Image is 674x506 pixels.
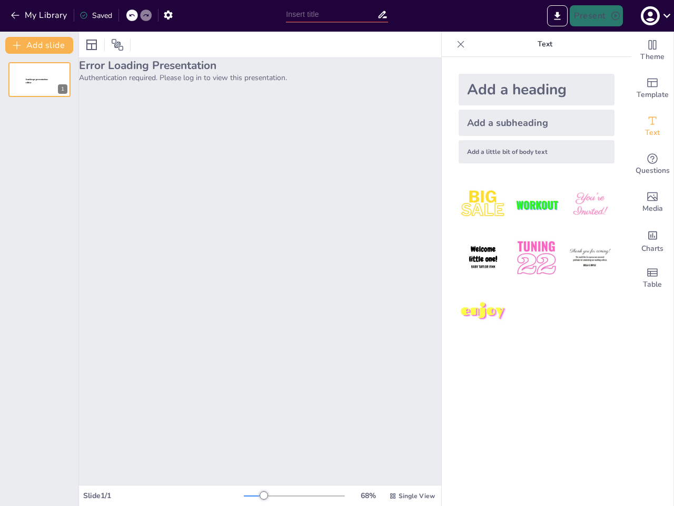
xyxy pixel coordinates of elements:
[637,89,669,101] span: Template
[512,233,561,283] img: 5.jpeg
[79,58,441,73] h2: Error Loading Presentation
[355,491,381,501] div: 68 %
[570,5,622,26] button: Present
[26,79,48,84] span: Sendsteps presentation editor
[83,36,100,53] div: Layout
[642,203,663,215] span: Media
[566,233,614,283] img: 6.jpeg
[636,165,670,177] span: Questions
[111,38,124,51] span: Position
[641,243,663,255] span: Charts
[8,7,72,24] button: My Library
[399,492,435,500] span: Single View
[631,70,673,108] div: Add ready made slides
[83,491,244,501] div: Slide 1 / 1
[631,259,673,297] div: Add a table
[80,11,112,21] div: Saved
[58,84,67,94] div: 1
[631,108,673,145] div: Add text boxes
[645,127,660,139] span: Text
[631,221,673,259] div: Add charts and graphs
[469,32,621,57] p: Text
[512,180,561,229] img: 2.jpeg
[566,180,614,229] img: 3.jpeg
[631,183,673,221] div: Add images, graphics, shapes or video
[459,233,508,283] img: 4.jpeg
[459,180,508,229] img: 1.jpeg
[286,7,376,22] input: Insert title
[547,5,568,26] button: Export to PowerPoint
[459,74,614,105] div: Add a heading
[631,32,673,70] div: Change the overall theme
[631,145,673,183] div: Get real-time input from your audience
[459,110,614,136] div: Add a subheading
[79,73,441,83] p: Authentication required. Please log in to view this presentation.
[459,140,614,163] div: Add a little bit of body text
[640,51,665,63] span: Theme
[8,62,71,97] div: 1
[459,287,508,336] img: 7.jpeg
[643,279,662,290] span: Table
[5,37,73,54] button: Add slide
